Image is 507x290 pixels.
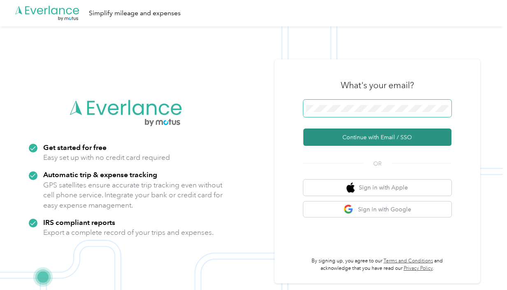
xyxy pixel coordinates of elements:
[43,180,223,210] p: GPS satellites ensure accurate trip tracking even without cell phone service. Integrate your bank...
[347,182,355,193] img: apple logo
[89,8,181,19] div: Simplify mileage and expenses
[303,180,451,196] button: apple logoSign in with Apple
[363,159,392,168] span: OR
[303,257,451,272] p: By signing up, you agree to our and acknowledge that you have read our .
[43,227,214,238] p: Export a complete record of your trips and expenses.
[341,80,414,91] h3: What's your email?
[43,218,115,227] strong: IRS compliant reports
[344,204,354,215] img: google logo
[384,258,433,264] a: Terms and Conditions
[404,265,433,271] a: Privacy Policy
[303,201,451,217] button: google logoSign in with Google
[43,143,107,152] strong: Get started for free
[43,170,157,179] strong: Automatic trip & expense tracking
[43,152,170,163] p: Easy set up with no credit card required
[303,129,451,146] button: Continue with Email / SSO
